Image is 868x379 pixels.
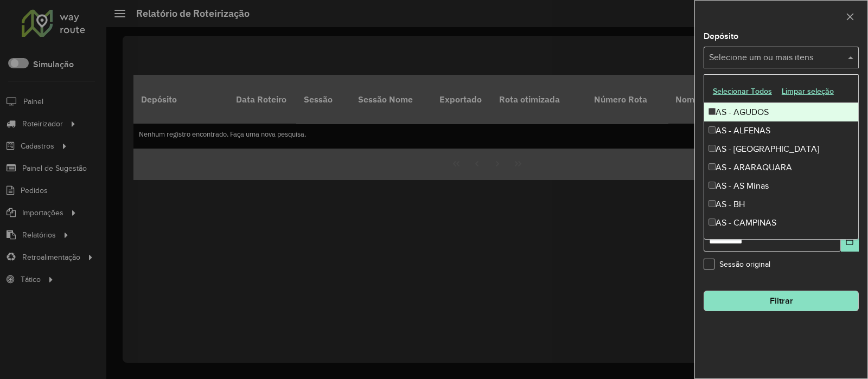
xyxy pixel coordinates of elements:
[704,103,858,121] div: AS - AGUDOS
[704,158,858,177] div: AS - ARARAQUARA
[704,140,858,158] div: AS - [GEOGRAPHIC_DATA]
[704,74,859,240] ng-dropdown-panel: Options list
[704,259,770,270] label: Sessão original
[704,30,738,43] label: Depósito
[704,121,858,140] div: AS - ALFENAS
[777,83,839,100] button: Limpar seleção
[704,195,858,214] div: AS - BH
[841,230,859,252] button: Choose Date
[704,214,858,232] div: AS - CAMPINAS
[708,83,777,100] button: Selecionar Todos
[704,291,859,311] button: Filtrar
[704,177,858,195] div: AS - AS Minas
[704,232,858,250] div: AS - Campos dos Goytacazes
